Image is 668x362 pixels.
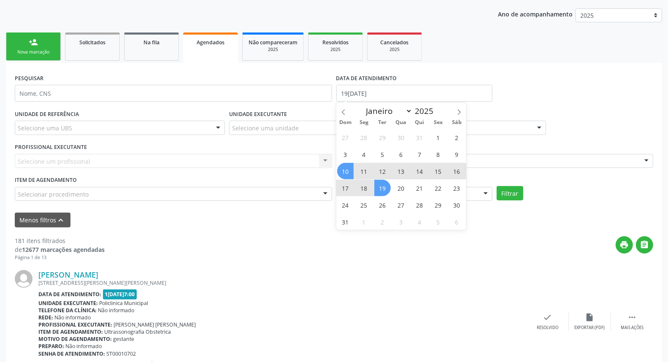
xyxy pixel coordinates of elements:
span: Solicitados [79,39,105,46]
span: Setembro 2, 2025 [374,213,391,230]
span: Agosto 8, 2025 [430,146,446,162]
span: Agosto 25, 2025 [356,197,372,213]
span: Selecione uma UBS [18,124,72,132]
span: Setembro 1, 2025 [356,213,372,230]
span: Agosto 29, 2025 [430,197,446,213]
span: Agosto 22, 2025 [430,180,446,196]
i: keyboard_arrow_up [57,216,66,225]
span: Qui [411,120,429,125]
span: Selecione uma unidade [232,124,299,132]
button: print [616,236,633,254]
span: Não compareceram [249,39,297,46]
div: Nova marcação [12,49,54,55]
span: Selecionar procedimento [18,190,89,199]
span: ST00010702 [107,350,136,357]
div: Página 1 de 13 [15,254,105,261]
span: Agosto 23, 2025 [449,180,465,196]
i:  [627,313,637,322]
label: DATA DE ATENDIMENTO [336,72,397,85]
a: [PERSON_NAME] [38,270,98,279]
span: Ultrassonografia Obstetrica [105,328,171,335]
label: UNIDADE DE REFERÊNCIA [15,108,79,121]
div: person_add [29,38,38,47]
button:  [636,236,653,254]
span: Agosto 28, 2025 [411,197,428,213]
span: Agosto 14, 2025 [411,163,428,179]
b: Data de atendimento: [38,291,101,298]
span: gestante [114,335,135,343]
b: Item de agendamento: [38,328,103,335]
span: Agosto 7, 2025 [411,146,428,162]
span: Agosto 9, 2025 [449,146,465,162]
div: de [15,245,105,254]
span: Seg [355,120,373,125]
span: Agosto 13, 2025 [393,163,409,179]
span: 1[DATE]7:00 [103,289,137,299]
span: Julho 31, 2025 [411,129,428,146]
span: Agosto 11, 2025 [356,163,372,179]
p: Ano de acompanhamento [498,8,573,19]
label: PESQUISAR [15,72,43,85]
select: Month [362,105,413,117]
div: 2025 [314,46,357,53]
div: 181 itens filtrados [15,236,105,245]
i: insert_drive_file [585,313,595,322]
span: Não informado [55,314,91,321]
b: Motivo de agendamento: [38,335,112,343]
strong: 12677 marcações agendadas [22,246,105,254]
span: Resolvidos [322,39,349,46]
b: Profissional executante: [38,321,112,328]
span: Agosto 20, 2025 [393,180,409,196]
label: UNIDADE EXECUTANTE [229,108,287,121]
span: Agosto 6, 2025 [393,146,409,162]
label: Item de agendamento [15,174,77,187]
div: [STREET_ADDRESS][PERSON_NAME][PERSON_NAME] [38,279,527,286]
span: Sáb [448,120,466,125]
span: Não informado [98,307,135,314]
span: Agosto 18, 2025 [356,180,372,196]
span: Setembro 3, 2025 [393,213,409,230]
span: Agosto 1, 2025 [430,129,446,146]
span: Agosto 21, 2025 [411,180,428,196]
b: Telefone da clínica: [38,307,97,314]
span: Agosto 30, 2025 [449,197,465,213]
span: Agosto 2, 2025 [449,129,465,146]
i: print [620,240,629,249]
span: Julho 29, 2025 [374,129,391,146]
span: Agosto 16, 2025 [449,163,465,179]
span: Agosto 17, 2025 [337,180,354,196]
span: Agosto 19, 2025 [374,180,391,196]
span: Cancelados [381,39,409,46]
b: Unidade executante: [38,300,98,307]
div: 2025 [373,46,416,53]
span: Agosto 31, 2025 [337,213,354,230]
span: [PERSON_NAME] [PERSON_NAME] [114,321,196,328]
b: Rede: [38,314,53,321]
span: Não informado [66,343,102,350]
label: PROFISSIONAL EXECUTANTE [15,141,87,154]
div: Resolvido [537,325,558,331]
span: Ter [373,120,392,125]
input: Selecione um intervalo [336,85,493,102]
span: Agosto 24, 2025 [337,197,354,213]
button: Menos filtroskeyboard_arrow_up [15,213,70,227]
span: Julho 28, 2025 [356,129,372,146]
span: Agosto 12, 2025 [374,163,391,179]
span: Setembro 6, 2025 [449,213,465,230]
button: Filtrar [497,186,523,200]
span: Agosto 5, 2025 [374,146,391,162]
span: Agosto 26, 2025 [374,197,391,213]
span: Dom [336,120,355,125]
span: Agosto 15, 2025 [430,163,446,179]
span: Agendados [197,39,224,46]
span: Agosto 3, 2025 [337,146,354,162]
span: Setembro 4, 2025 [411,213,428,230]
i: check [543,313,552,322]
span: Agosto 27, 2025 [393,197,409,213]
b: Preparo: [38,343,64,350]
div: Mais ações [621,325,644,331]
div: Exportar (PDF) [575,325,605,331]
span: Julho 27, 2025 [337,129,354,146]
span: Qua [392,120,411,125]
i:  [640,240,649,249]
